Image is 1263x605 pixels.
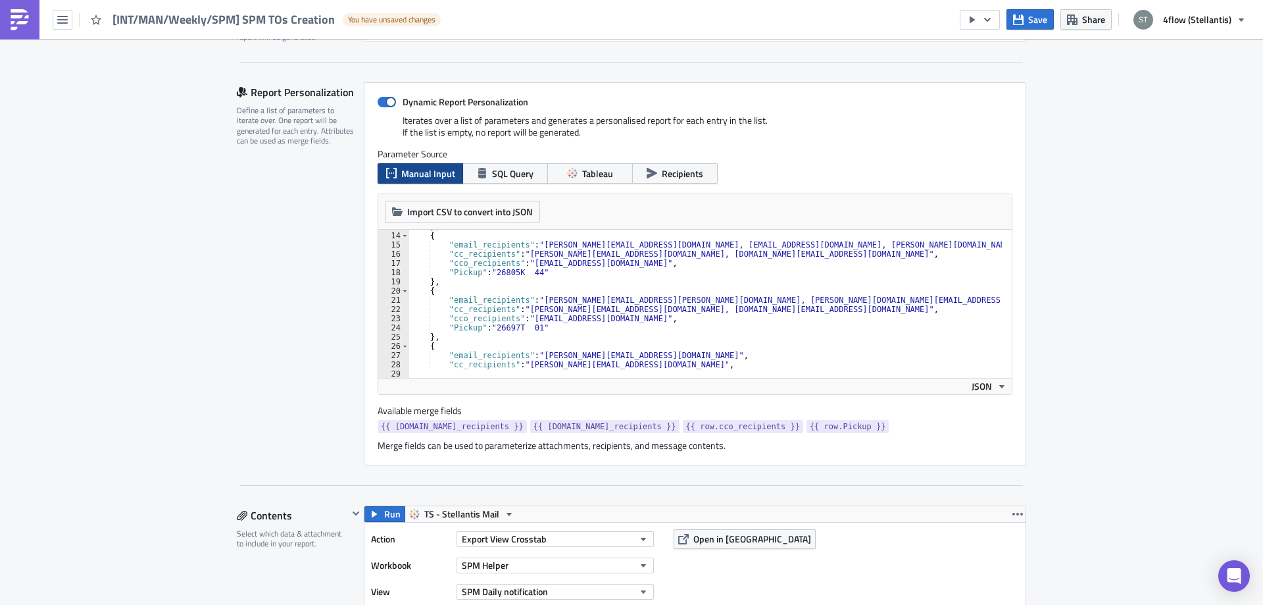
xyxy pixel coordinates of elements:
[378,148,1012,160] label: Parameter Source
[112,12,336,27] span: [INT/MAN/Weekly/SPM] SPM TOs Creation
[378,332,409,342] div: 25
[632,163,718,184] button: Recipients
[1060,9,1112,30] button: Share
[810,420,886,433] span: {{ row.Pickup }}
[683,420,803,433] a: {{ row.cco_recipients }}
[686,420,800,433] span: {{ row.cco_recipients }}
[674,529,816,549] button: Open in [GEOGRAPHIC_DATA]
[378,268,409,277] div: 18
[378,360,409,369] div: 28
[371,556,450,575] label: Workbook
[972,379,992,393] span: JSON
[378,369,409,379] div: 29
[462,532,547,546] span: Export View Crosstab
[407,205,533,219] span: Import CSV to convert into JSON
[424,506,499,522] span: TS - Stellantis Mail
[547,163,633,184] button: Tableau
[582,167,613,180] span: Tableau
[378,342,409,351] div: 26
[378,240,409,250] div: 15
[381,420,524,433] span: {{ [DOMAIN_NAME]_recipients }}
[378,115,1012,148] div: Iterates over a list of parameters and generates a personalised report for each entry in the list...
[405,506,519,522] button: TS - Stellantis Mail
[462,585,548,598] span: SPM Daily notification
[378,250,409,259] div: 16
[1126,5,1253,34] button: 4flow (Stellantis)
[693,532,811,546] span: Open in [GEOGRAPHIC_DATA]
[1082,13,1105,26] span: Share
[378,231,409,240] div: 14
[662,167,703,180] span: Recipients
[348,14,435,25] span: You have unsaved changes
[1163,13,1231,26] span: 4flow (Stellantis)
[5,20,628,30] p: Please find attached an Excel file with the TOs created by SPM in the past 24 hours.
[348,506,364,521] button: Hide content
[378,351,409,360] div: 27
[457,531,654,547] button: Export View Crosstab
[5,5,628,88] body: Rich Text Area. Press ALT-0 for help.
[1028,13,1047,26] span: Save
[462,558,508,572] span: SPM Helper
[403,95,528,109] strong: Dynamic Report Personalization
[237,506,348,525] div: Contents
[457,558,654,573] button: SPM Helper
[457,584,654,600] button: SPM Daily notification
[1218,560,1250,592] div: Open Intercom Messenger
[378,163,463,184] button: Manual Input
[806,420,889,433] a: {{ row.Pickup }}
[378,277,409,286] div: 19
[5,63,628,74] p: Best regards,
[378,259,409,268] div: 17
[237,82,364,102] div: Report Personalization
[371,582,450,602] label: View
[237,1,355,42] div: Optionally, perform a condition check before generating and sending a report. Only if true, the r...
[378,314,409,323] div: 23
[384,506,401,522] span: Run
[371,529,450,549] label: Action
[378,296,409,305] div: 21
[378,440,1012,452] div: Merge fields can be used to parameterize attachments, recipients, and message contents.
[462,163,548,184] button: SQL Query
[378,405,476,417] label: Available merge fields
[1006,9,1054,30] button: Save
[237,529,348,549] div: Select which data & attachment to include in your report.
[378,305,409,314] div: 22
[385,201,540,223] button: Import CSV to convert into JSON
[530,420,680,433] a: {{ [DOMAIN_NAME]_recipients }}
[5,34,628,45] p: Source: [URL][DOMAIN_NAME]
[378,286,409,296] div: 20
[5,78,628,88] p: [PERSON_NAME].
[533,420,676,433] span: {{ [DOMAIN_NAME]_recipients }}
[401,167,455,180] span: Manual Input
[378,420,527,433] a: {{ [DOMAIN_NAME]_recipients }}
[492,167,533,180] span: SQL Query
[9,9,30,30] img: PushMetrics
[364,506,405,522] button: Run
[967,379,1012,394] button: JSON
[237,105,355,146] div: Define a list of parameters to iterate over. One report will be generated for each entry. Attribu...
[378,323,409,332] div: 24
[1132,9,1154,31] img: Avatar
[5,5,628,16] p: Hi,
